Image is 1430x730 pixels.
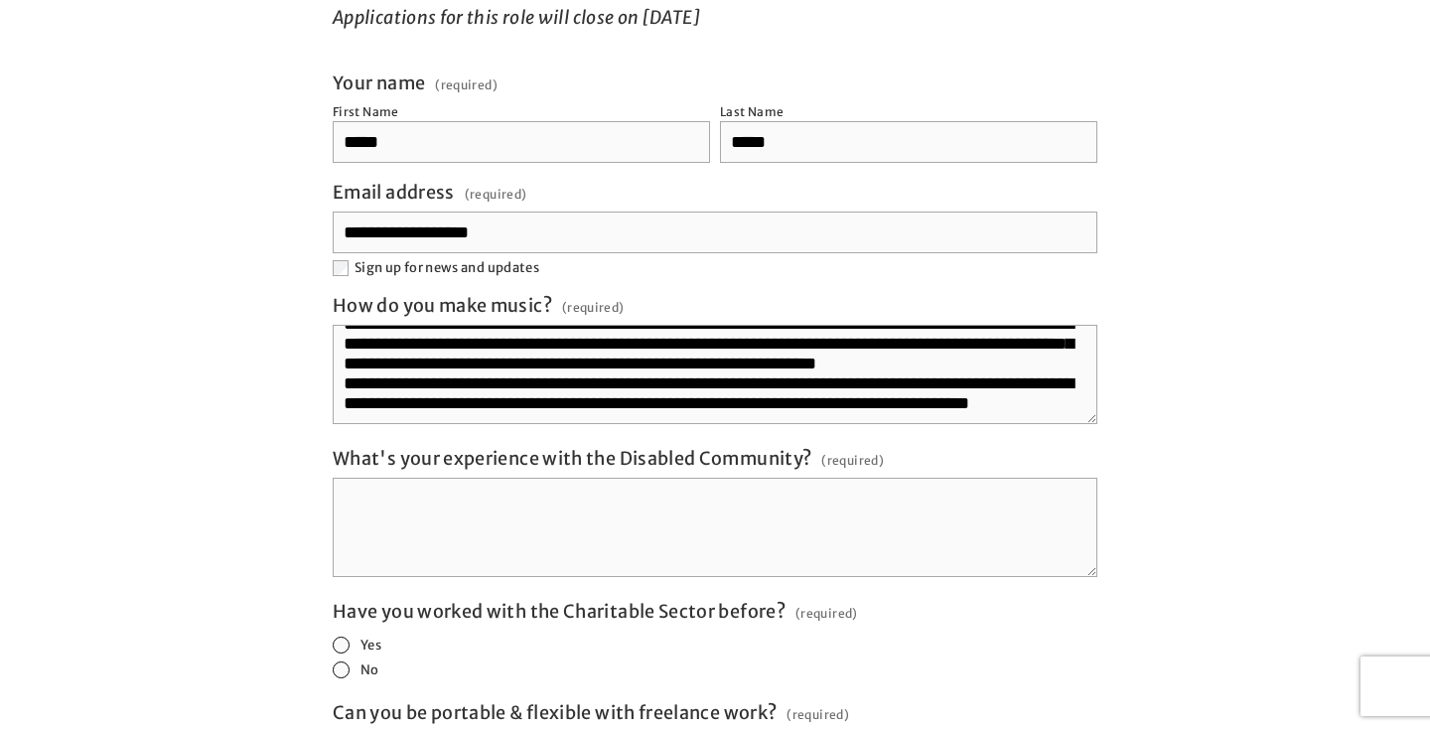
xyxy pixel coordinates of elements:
[720,104,784,119] div: Last Name
[333,260,349,276] input: Sign up for news and updates
[333,447,811,470] span: What's your experience with the Disabled Community?
[355,259,539,276] span: Sign up for news and updates
[786,701,849,728] span: (required)
[360,661,379,678] span: No
[333,104,399,119] div: First Name
[562,294,625,321] span: (required)
[435,79,498,91] span: (required)
[360,637,381,654] span: Yes
[821,447,884,474] span: (required)
[333,294,552,317] span: How do you make music?
[333,600,786,623] span: Have you worked with the Charitable Sector before?
[333,701,777,724] span: Can you be portable & flexible with freelance work?
[795,600,858,627] span: (required)
[333,6,700,29] em: Applications for this role will close on [DATE]
[333,181,455,204] span: Email address
[465,181,527,208] span: (required)
[333,72,425,94] span: Your name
